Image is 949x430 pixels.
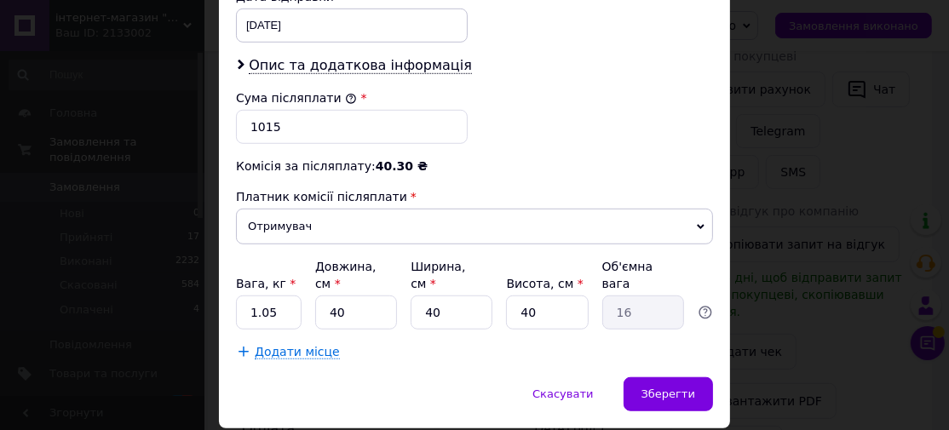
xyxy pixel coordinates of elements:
[236,91,357,105] label: Сума післяплати
[255,345,340,359] span: Додати місце
[249,57,472,74] span: Опис та додаткова інформація
[532,387,593,400] span: Скасувати
[602,258,684,292] div: Об'ємна вага
[236,209,713,244] span: Отримувач
[641,387,695,400] span: Зберегти
[411,260,465,290] label: Ширина, см
[236,277,296,290] label: Вага, кг
[315,260,377,290] label: Довжина, см
[376,159,428,173] span: 40.30 ₴
[236,190,407,204] span: Платник комісії післяплати
[236,158,713,175] div: Комісія за післяплату:
[506,277,583,290] label: Висота, см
